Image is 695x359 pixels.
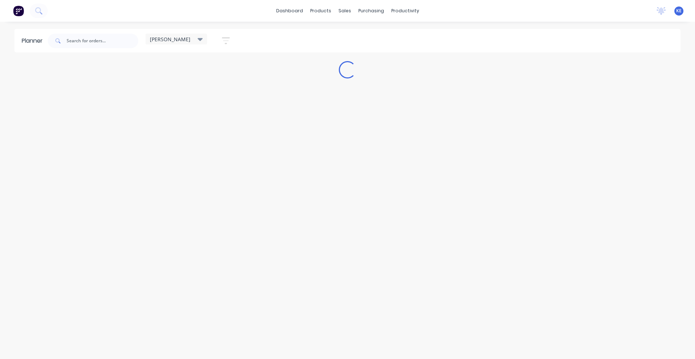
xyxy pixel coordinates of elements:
span: [PERSON_NAME] [150,35,190,43]
div: productivity [388,5,423,16]
input: Search for orders... [67,34,138,48]
div: Planner [22,37,46,45]
div: products [307,5,335,16]
span: KE [676,8,682,14]
div: sales [335,5,355,16]
img: Factory [13,5,24,16]
a: dashboard [273,5,307,16]
div: purchasing [355,5,388,16]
